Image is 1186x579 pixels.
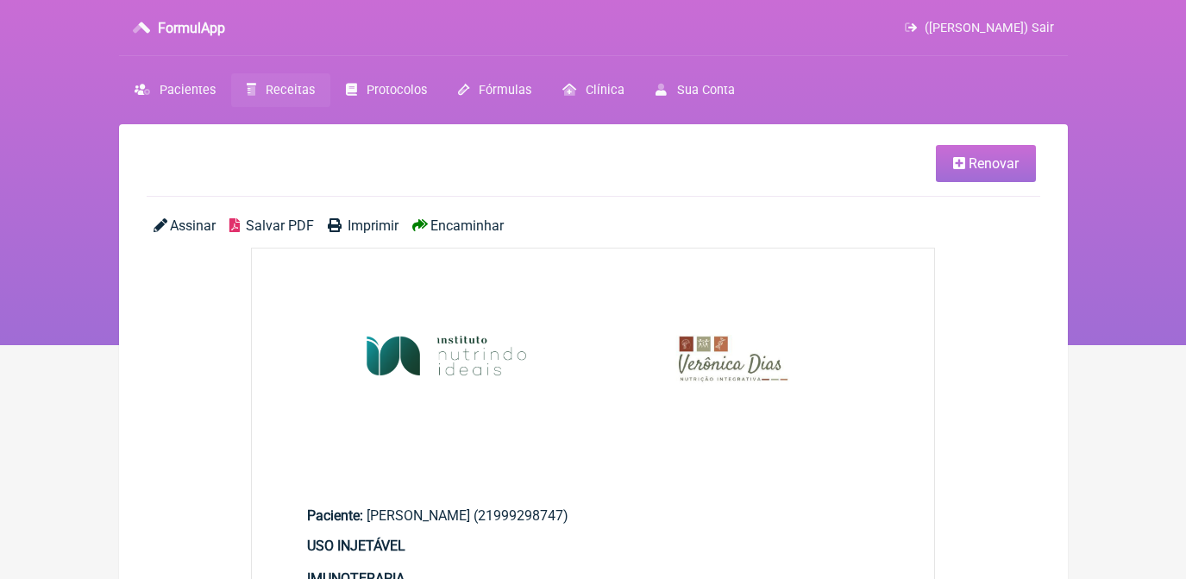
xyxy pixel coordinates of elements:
[367,83,427,98] span: Protocolos
[348,217,398,234] span: Imprimir
[229,217,314,234] a: Salvar PDF
[969,155,1019,172] span: Renovar
[252,249,935,476] img: rSewsjIQ7AAAAAAAMhDsAAAAAAAyEOwAAAAAADIQ7AAAAAAAMhDsAAAAAAAyEOwAAAAAADIQ7AAAAAAAMhDsAAAAAAAyEOwAA...
[307,507,880,524] div: [PERSON_NAME] (21999298747)
[231,73,330,107] a: Receitas
[246,217,314,234] span: Salvar PDF
[905,21,1053,35] a: ([PERSON_NAME]) Sair
[640,73,750,107] a: Sua Conta
[547,73,640,107] a: Clínica
[586,83,624,98] span: Clínica
[479,83,531,98] span: Fórmulas
[936,145,1036,182] a: Renovar
[412,217,504,234] a: Encaminhar
[307,507,363,524] span: Paciente:
[328,217,398,234] a: Imprimir
[266,83,315,98] span: Receitas
[677,83,735,98] span: Sua Conta
[925,21,1054,35] span: ([PERSON_NAME]) Sair
[160,83,216,98] span: Pacientes
[119,73,231,107] a: Pacientes
[158,20,225,36] h3: FormulApp
[330,73,442,107] a: Protocolos
[170,217,216,234] span: Assinar
[154,217,216,234] a: Assinar
[430,217,504,234] span: Encaminhar
[442,73,547,107] a: Fórmulas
